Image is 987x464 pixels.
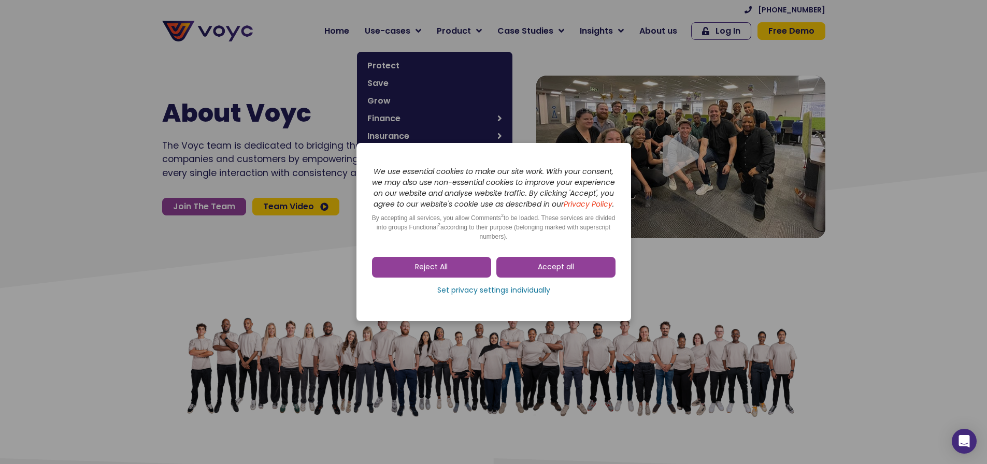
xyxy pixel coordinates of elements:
[415,262,448,272] span: Reject All
[952,429,977,454] div: Open Intercom Messenger
[496,257,616,278] a: Accept all
[501,213,504,218] sup: 2
[372,283,616,298] a: Set privacy settings individually
[564,199,612,209] a: Privacy Policy
[372,166,615,209] i: We use essential cookies to make our site work. With your consent, we may also use non-essential ...
[538,262,574,272] span: Accept all
[372,214,616,240] span: By accepting all services, you allow Comments to be loaded. These services are divided into group...
[438,222,440,227] sup: 2
[372,257,491,278] a: Reject All
[437,285,550,296] span: Set privacy settings individually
